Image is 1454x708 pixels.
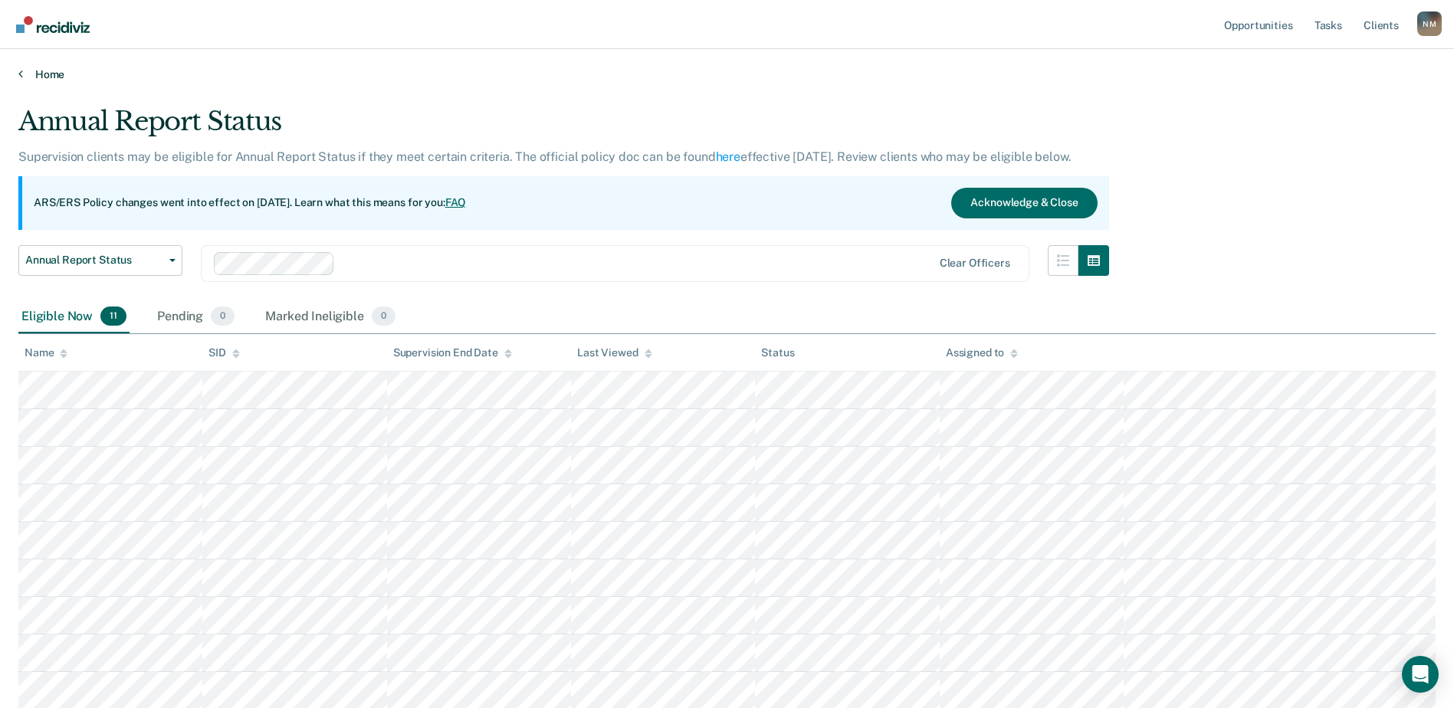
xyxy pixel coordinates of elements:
span: 0 [372,306,396,326]
span: Annual Report Status [25,254,163,267]
button: Profile dropdown button [1417,11,1442,36]
a: here [716,149,740,164]
div: Eligible Now11 [18,300,130,334]
img: Recidiviz [16,16,90,33]
div: Supervision End Date [393,346,512,359]
div: Annual Report Status [18,106,1109,149]
button: Acknowledge & Close [951,188,1097,218]
a: Home [18,67,1436,81]
div: SID [208,346,240,359]
span: 0 [211,306,235,326]
div: Open Intercom Messenger [1402,656,1439,693]
div: Assigned to [946,346,1018,359]
span: 11 [100,306,126,326]
div: Status [761,346,794,359]
div: Clear officers [940,257,1010,270]
div: Marked Ineligible0 [262,300,399,334]
div: Name [25,346,67,359]
div: N M [1417,11,1442,36]
p: ARS/ERS Policy changes went into effect on [DATE]. Learn what this means for you: [34,195,466,211]
div: Last Viewed [577,346,652,359]
div: Pending0 [154,300,238,334]
p: Supervision clients may be eligible for Annual Report Status if they meet certain criteria. The o... [18,149,1071,164]
button: Annual Report Status [18,245,182,276]
a: FAQ [445,196,467,208]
